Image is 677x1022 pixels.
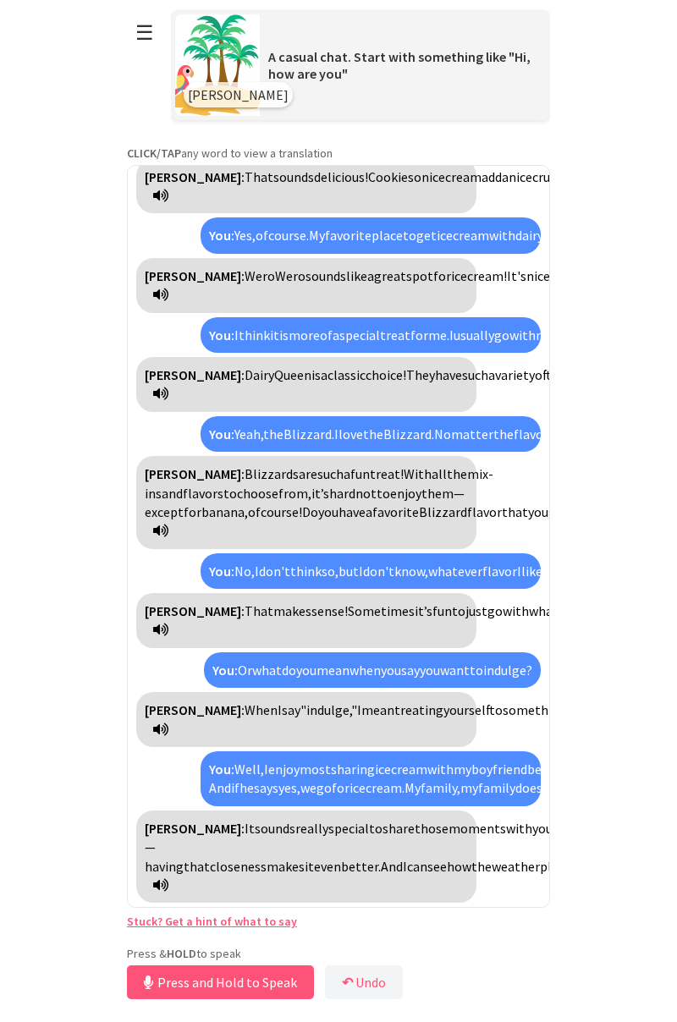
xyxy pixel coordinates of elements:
[239,779,254,796] span: he
[234,761,264,777] span: Well,
[416,227,437,244] span: get
[428,563,482,580] span: whatever
[305,267,346,284] span: sounds
[329,485,355,502] span: hard
[381,858,403,875] span: And
[495,366,535,383] span: variety
[175,14,260,116] img: Scenario Image
[370,465,404,482] span: treat!
[478,779,515,796] span: family
[434,426,451,442] span: No
[372,503,419,520] span: favorite
[503,701,567,718] span: something
[467,503,502,520] span: flavor
[316,662,350,679] span: mean
[184,858,210,875] span: that
[145,701,245,718] strong: [PERSON_NAME]:
[449,820,506,837] span: moments
[495,701,503,718] span: to
[145,168,245,185] strong: [PERSON_NAME]:
[127,11,162,54] button: ☰
[394,563,428,580] span: know,
[348,602,415,619] span: Sometimes
[289,327,320,343] span: more
[136,456,476,549] div: Click to translate
[414,168,429,185] span: on
[377,485,390,502] span: to
[391,761,427,777] span: cream
[454,327,494,343] span: usually
[333,327,339,343] span: a
[314,168,368,185] span: delicious!
[127,965,314,999] button: Press and Hold to Speak
[317,465,344,482] span: such
[394,701,443,718] span: treating
[415,602,432,619] span: it’s
[532,168,575,185] span: crunch,
[264,761,268,777] span: I
[415,820,449,837] span: those
[509,168,532,185] span: nice
[145,602,245,619] strong: [PERSON_NAME]:
[381,662,401,679] span: you
[517,563,521,580] span: I
[145,366,245,383] strong: [PERSON_NAME]:
[443,701,495,718] span: yourself
[300,701,357,718] span: "indulge,"
[316,779,332,796] span: go
[245,267,275,284] span: Wero
[528,503,548,520] span: you
[449,327,454,343] span: I
[536,327,553,343] span: my
[410,327,428,343] span: for
[453,227,489,244] span: cream
[502,168,509,185] span: a
[470,662,483,679] span: to
[521,563,545,580] span: like.
[318,503,338,520] span: you
[363,426,383,442] span: the
[268,48,531,82] span: A casual chat. Start with something like "Hi, how are you"
[435,366,462,383] span: have
[452,602,465,619] span: to
[406,366,435,383] span: They
[332,779,350,796] span: for
[234,227,256,244] span: Yes,
[245,465,299,482] span: Blizzards
[407,858,427,875] span: can
[493,426,514,442] span: the
[209,227,234,244] strong: You:
[543,227,613,244] span: ingredients.
[507,267,526,284] span: It's
[429,168,445,185] span: ice
[515,779,559,796] span: doesn't
[380,327,410,343] span: treat
[239,327,270,343] span: think
[427,858,447,875] span: see
[237,485,278,502] span: choose
[201,317,541,353] div: Click to translate
[300,761,331,777] span: most
[366,503,372,520] span: a
[494,327,509,343] span: go
[372,227,403,244] span: place
[506,820,532,837] span: with
[127,146,181,161] strong: CLICK/TAP
[136,357,476,412] div: Click to translate
[420,662,440,679] span: you
[401,662,420,679] span: say
[201,503,248,520] span: banana,
[255,820,295,837] span: sounds
[204,652,541,688] div: Click to translate
[167,946,196,961] strong: HOLD
[350,662,381,679] span: when
[515,227,543,244] span: dairy
[209,563,234,580] strong: You:
[127,946,550,961] p: Press & to speak
[403,227,416,244] span: to
[278,779,300,796] span: yes,
[314,858,341,875] span: even
[296,662,316,679] span: you
[256,227,268,244] span: of
[322,563,338,580] span: so,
